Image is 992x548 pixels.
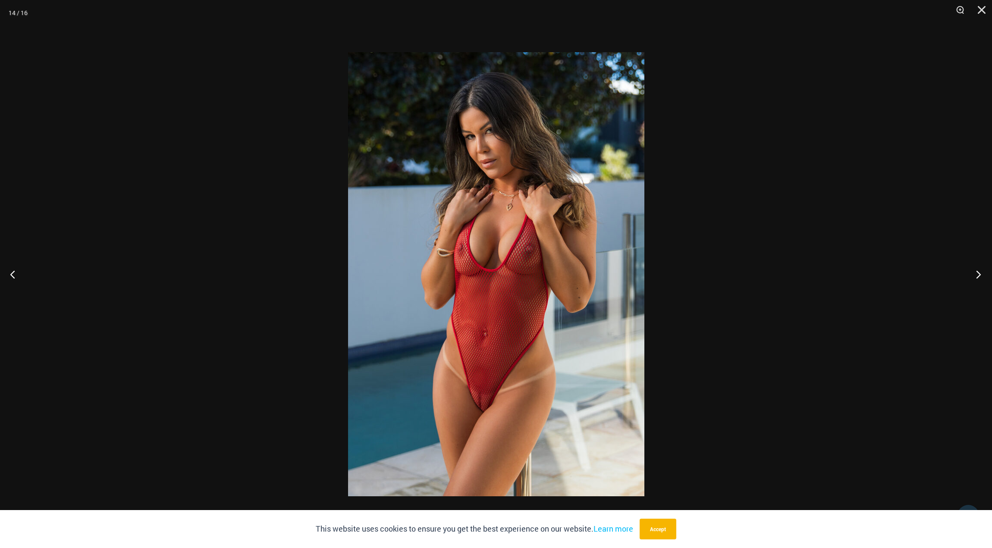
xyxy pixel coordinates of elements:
p: This website uses cookies to ensure you get the best experience on our website. [316,523,633,535]
img: Summer Storm Red 8019 One Piece 01 [348,52,644,496]
div: 14 / 16 [9,6,28,19]
a: Learn more [593,523,633,534]
button: Accept [640,519,676,539]
button: Next [960,253,992,296]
